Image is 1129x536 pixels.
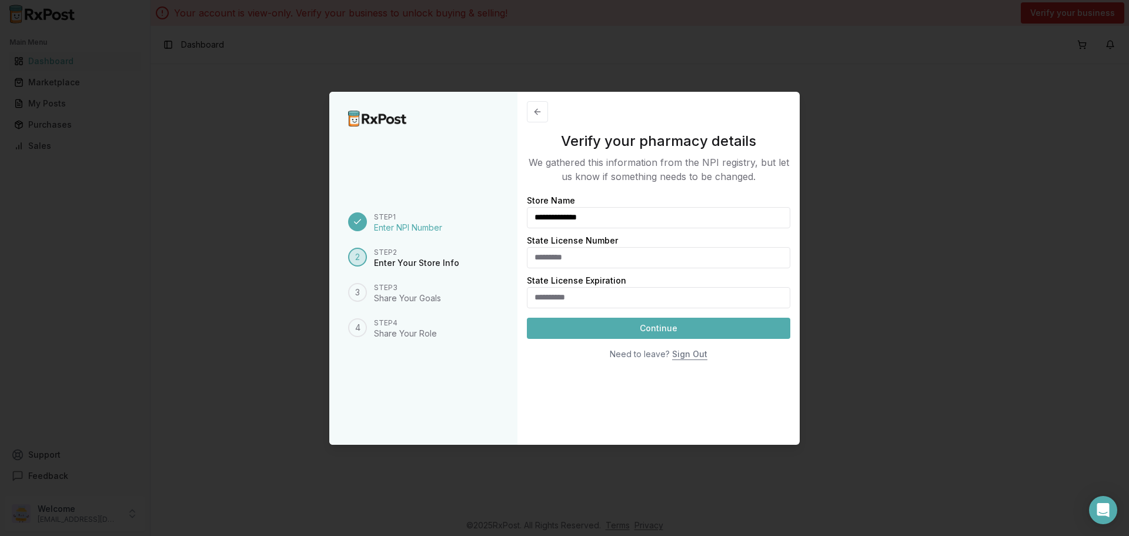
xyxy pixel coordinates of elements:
div: Enter Your Store Info [374,257,459,269]
div: Step 3 [374,283,441,292]
button: Sign Out [672,344,707,365]
div: Share Your Role [374,328,437,339]
div: Step 1 [374,212,442,222]
h3: Verify your pharmacy details [527,132,790,151]
span: 3 [355,287,360,298]
button: Continue [527,318,790,339]
span: 2 [355,251,360,263]
div: Need to leave? [610,348,670,360]
label: State License Expiration [527,275,626,285]
span: 4 [355,322,360,334]
label: State License Number [527,235,618,245]
img: RxPost Logo [348,111,407,126]
div: Step 2 [374,248,459,257]
label: Store Name [527,195,575,205]
div: Enter NPI Number [374,222,442,234]
div: Share Your Goals [374,292,441,304]
p: We gathered this information from the NPI registry, but let us know if something needs to be chan... [527,155,790,184]
div: Step 4 [374,318,437,328]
